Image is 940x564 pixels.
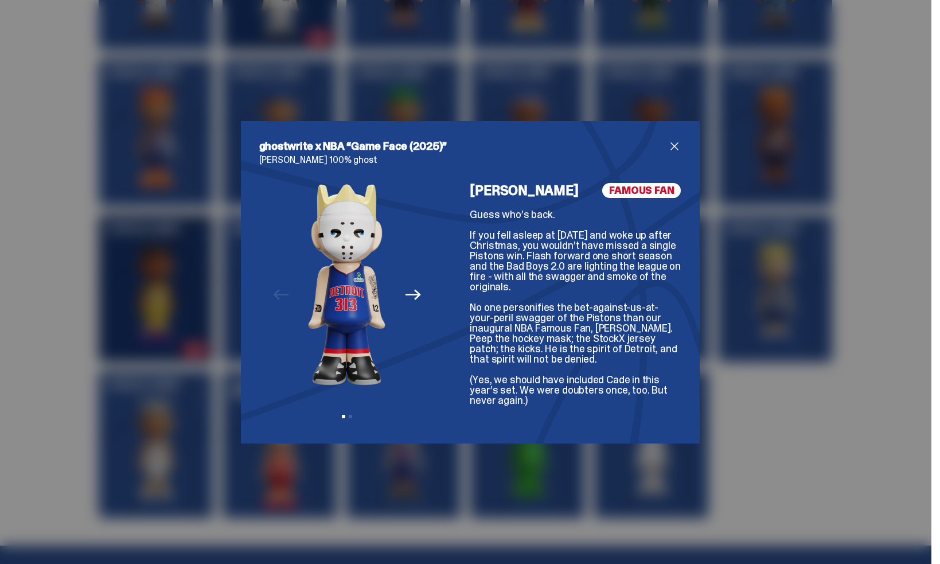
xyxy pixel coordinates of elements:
span: FAMOUS FAN [602,183,681,198]
button: View slide 1 [342,415,345,418]
button: Next [400,282,426,308]
p: [PERSON_NAME] 100% ghost [259,155,681,165]
h2: ghostwrite x NBA “Game Face (2025)” [259,139,668,153]
h4: [PERSON_NAME] [470,184,578,197]
button: close [668,139,681,153]
img: NBA%20Game%20Face%20-%20Website%20Archive.261.png [308,183,385,386]
div: Guess who’s back. If you fell asleep at [DATE] and woke up after Christmas, you wouldn’t have mis... [470,209,681,406]
button: View slide 2 [349,415,352,418]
